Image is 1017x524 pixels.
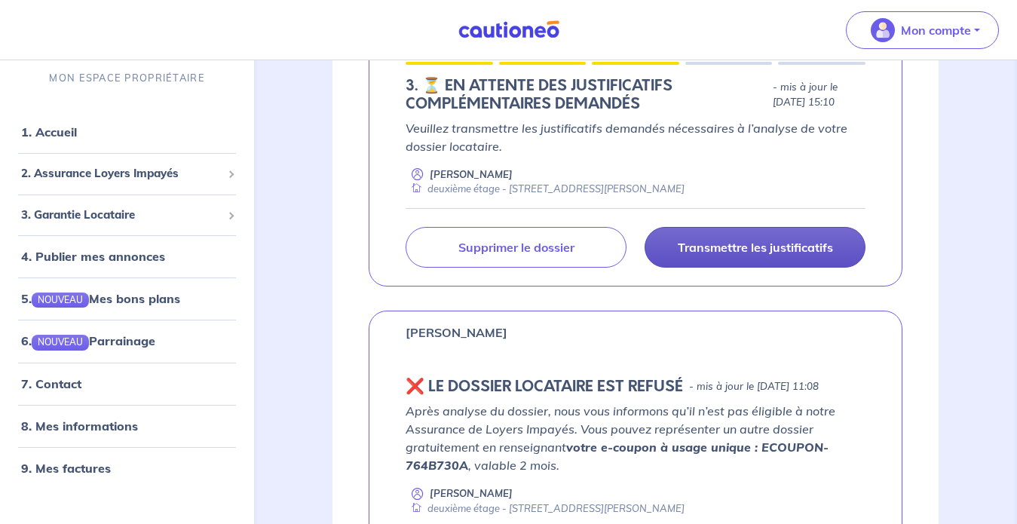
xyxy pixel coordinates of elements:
[406,501,685,516] div: deuxième étage - [STREET_ADDRESS][PERSON_NAME]
[773,80,865,110] p: - mis à jour le [DATE] 15:10
[21,249,165,264] a: 4. Publier mes annonces
[6,326,248,356] div: 6.NOUVEAUParrainage
[406,77,865,113] div: state: DOCUMENTS-INCOMPLETE, Context: NEW,CHOOSE-CERTIFICATE,RELATIONSHIP,LESSOR-DOCUMENTS
[21,333,155,348] a: 6.NOUVEAUParrainage
[6,283,248,314] div: 5.NOUVEAUMes bons plans
[6,159,248,188] div: 2. Assurance Loyers Impayés
[406,227,626,268] a: Supprimer le dossier
[406,77,767,113] h5: 3. ⏳️️ EN ATTENTE DES JUSTIFICATIFS COMPLÉMENTAIRES DEMANDÉS
[689,379,819,394] p: - mis à jour le [DATE] 11:08
[406,378,865,396] div: state: REJECTED, Context: NEW,CHOOSE-CERTIFICATE,ALONE,LESSOR-DOCUMENTS
[21,291,180,306] a: 5.NOUVEAUMes bons plans
[6,200,248,229] div: 3. Garantie Locataire
[406,402,865,474] p: Après analyse du dossier, nous vous informons qu’il n’est pas éligible à notre Assurance de Loyer...
[21,375,81,391] a: 7. Contact
[6,117,248,147] div: 1. Accueil
[452,20,565,39] img: Cautioneo
[49,71,204,85] p: MON ESPACE PROPRIÉTAIRE
[21,165,222,182] span: 2. Assurance Loyers Impayés
[458,240,574,255] p: Supprimer le dossier
[6,452,248,483] div: 9. Mes factures
[21,418,138,433] a: 8. Mes informations
[846,11,999,49] button: illu_account_valid_menu.svgMon compte
[21,460,111,475] a: 9. Mes factures
[406,378,683,396] h5: ❌️️ LE DOSSIER LOCATAIRE EST REFUSÉ
[430,486,513,501] p: [PERSON_NAME]
[406,182,685,196] div: deuxième étage - [STREET_ADDRESS][PERSON_NAME]
[430,167,513,182] p: [PERSON_NAME]
[406,323,507,342] p: [PERSON_NAME]
[645,227,865,268] a: Transmettre les justificatifs
[406,440,829,473] strong: votre e-coupon à usage unique : ECOUPON-764B730A
[6,368,248,398] div: 7. Contact
[678,240,833,255] p: Transmettre les justificatifs
[406,119,865,155] p: Veuillez transmettre les justificatifs demandés nécessaires à l’analyse de votre dossier locataire.
[21,206,222,223] span: 3. Garantie Locataire
[21,124,77,139] a: 1. Accueil
[871,18,895,42] img: illu_account_valid_menu.svg
[6,410,248,440] div: 8. Mes informations
[901,21,971,39] p: Mon compte
[6,241,248,271] div: 4. Publier mes annonces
